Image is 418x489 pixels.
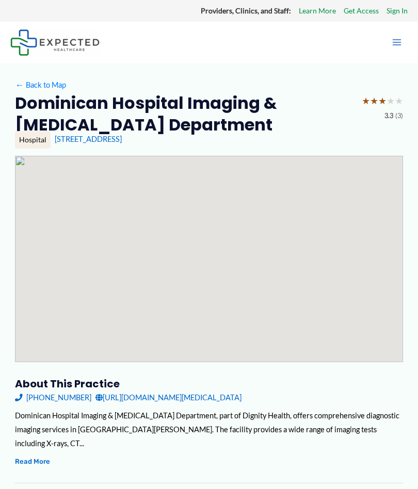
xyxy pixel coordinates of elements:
button: Read More [15,455,50,467]
h2: Dominican Hospital Imaging & [MEDICAL_DATA] Department [15,92,353,135]
span: 3.3 [384,110,393,122]
span: ★ [362,92,370,110]
a: [URL][DOMAIN_NAME][MEDICAL_DATA] [95,390,242,404]
strong: Providers, Clinics, and Staff: [201,6,291,15]
span: (3) [395,110,403,122]
span: ← [15,80,24,90]
a: Sign In [387,4,408,18]
a: [PHONE_NUMBER] [15,390,91,404]
a: Learn More [299,4,336,18]
span: ★ [395,92,403,110]
span: ★ [378,92,387,110]
div: Hospital [15,131,51,149]
a: [STREET_ADDRESS] [55,135,122,143]
a: ←Back to Map [15,78,66,92]
a: Get Access [344,4,379,18]
span: ★ [387,92,395,110]
h3: About this practice [15,377,403,390]
span: ★ [370,92,378,110]
img: Expected Healthcare Logo - side, dark font, small [10,29,100,56]
div: Dominican Hospital Imaging & [MEDICAL_DATA] Department, part of Dignity Health, offers comprehens... [15,409,403,450]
